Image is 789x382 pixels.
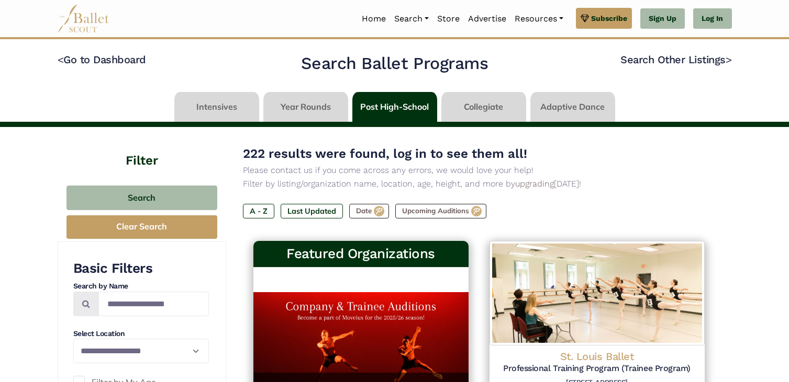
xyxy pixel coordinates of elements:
li: Year Rounds [261,92,350,122]
img: gem.svg [581,13,589,24]
a: <Go to Dashboard [58,53,146,66]
li: Post High-School [350,92,439,122]
li: Collegiate [439,92,528,122]
li: Adaptive Dance [528,92,617,122]
p: Please contact us if you come across any errors, we would love your help! [243,164,715,177]
h2: Search Ballet Programs [301,53,488,75]
label: Date [349,204,389,218]
h4: Search by Name [73,281,209,292]
button: Clear Search [66,215,217,239]
label: Last Updated [281,204,343,218]
a: Home [358,8,390,30]
li: Intensives [172,92,261,122]
a: Subscribe [576,8,632,29]
label: Upcoming Auditions [395,204,486,218]
code: < [58,53,64,66]
h3: Featured Organizations [262,245,460,263]
a: Advertise [464,8,510,30]
button: Search [66,186,217,210]
a: upgrading [515,179,554,189]
h5: Professional Training Program (Trainee Program) [498,363,696,374]
code: > [726,53,732,66]
a: Sign Up [640,8,685,29]
a: Search Other Listings> [620,53,731,66]
h4: St. Louis Ballet [498,350,696,363]
a: Search [390,8,433,30]
h4: Filter [58,127,226,170]
p: Filter by listing/organization name, location, age, height, and more by [DATE]! [243,177,715,191]
input: Search by names... [98,292,209,316]
span: Subscribe [591,13,627,24]
a: Store [433,8,464,30]
span: 222 results were found, log in to see them all! [243,146,527,161]
img: Logo [490,241,705,345]
a: Resources [510,8,568,30]
label: A - Z [243,204,274,218]
a: Log In [693,8,731,29]
h4: Select Location [73,329,209,339]
h3: Basic Filters [73,260,209,277]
